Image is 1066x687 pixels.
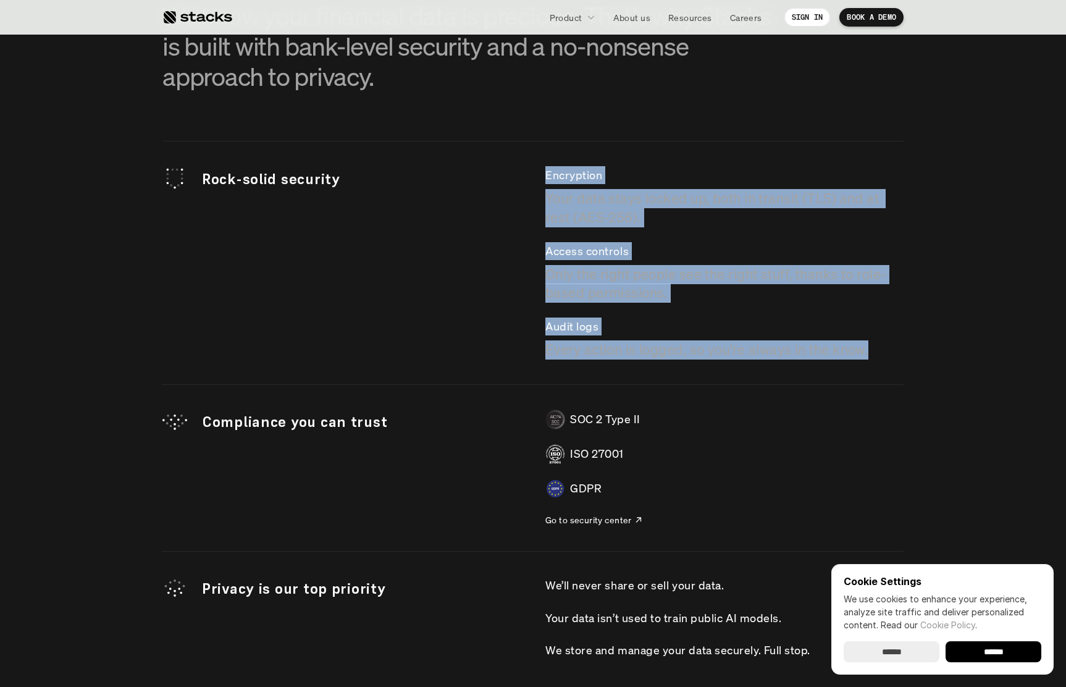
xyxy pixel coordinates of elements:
[545,641,810,659] p: We store and manage your data securely. Full stop.
[792,13,823,22] p: SIGN IN
[545,513,632,526] p: Go to security center
[847,13,896,22] p: BOOK A DEMO
[570,479,602,497] p: GDPR
[730,11,762,24] p: Careers
[668,11,712,24] p: Resources
[146,286,200,295] a: Privacy Policy
[545,576,724,594] p: We’ll never share or sell your data.
[550,11,582,24] p: Product
[202,411,521,432] p: Compliance you can trust
[606,6,658,28] a: About us
[545,242,904,260] p: Access controls
[784,8,831,27] a: SIGN IN
[162,1,780,92] p: We know your financial data is precious. That’s why Stacks is built with bank-level security and ...
[613,11,650,24] p: About us
[920,620,975,630] a: Cookie Policy
[545,189,904,227] p: Your data stays locked up, both in transit (TLS) and at rest (AES-256).
[202,169,521,190] p: Rock-solid security
[545,265,904,303] p: Only the right people see the right stuff, thanks to role-based permissions.
[570,410,640,428] p: SOC 2 Type II
[661,6,720,28] a: Resources
[545,318,904,335] p: Audit logs
[545,609,781,627] p: Your data isn’t used to train public AI models.
[839,8,904,27] a: BOOK A DEMO
[545,166,904,184] p: Encryption
[723,6,770,28] a: Careers
[844,576,1041,586] p: Cookie Settings
[545,513,643,526] a: Go to security center
[844,592,1041,631] p: We use cookies to enhance your experience, analyze site traffic and deliver personalized content.
[545,340,904,360] p: Every action is logged, so you’re always in the know.
[881,620,977,630] span: Read our .
[570,445,624,463] p: ISO 27001
[202,578,521,599] p: Privacy is our top priority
